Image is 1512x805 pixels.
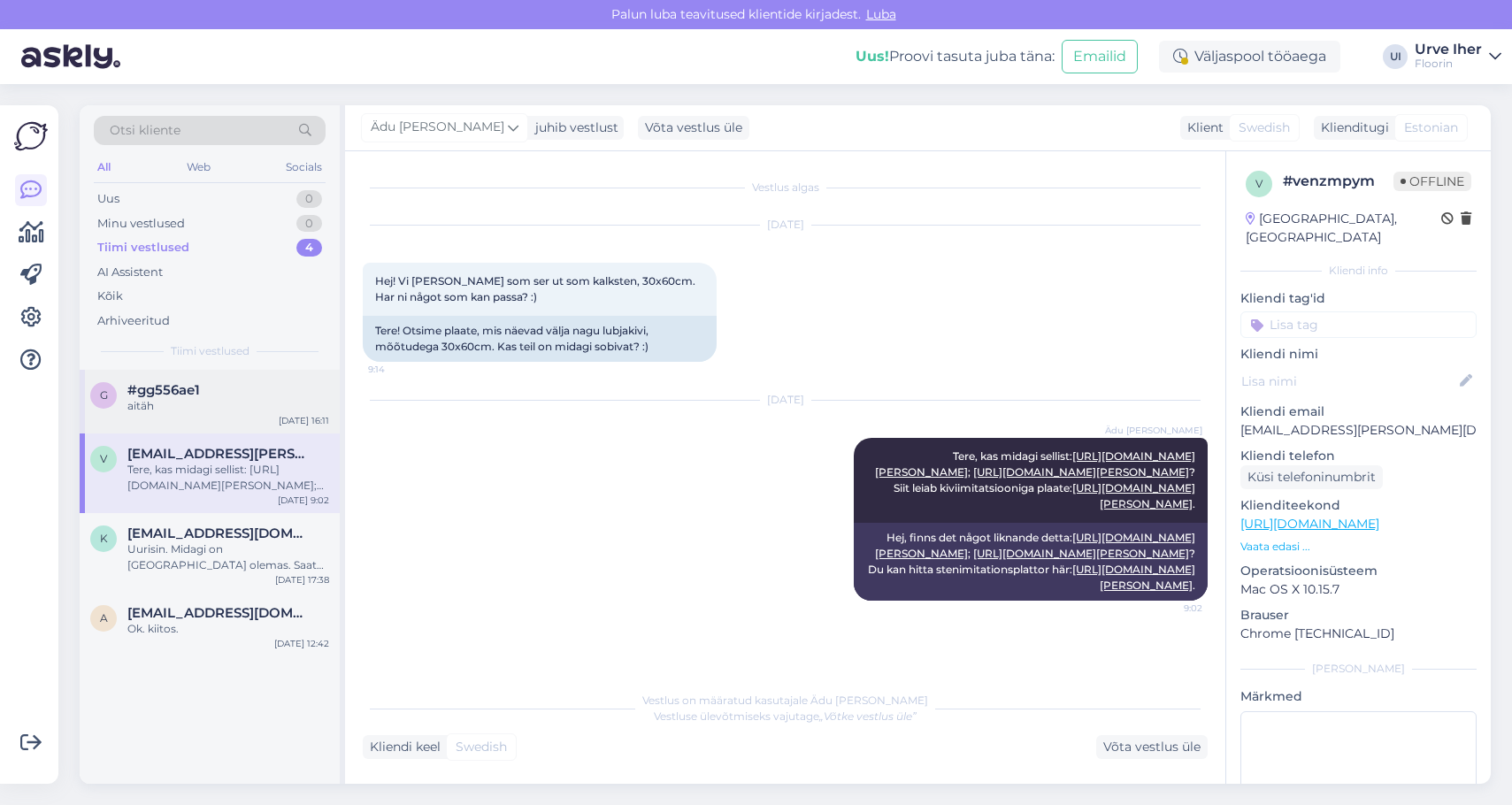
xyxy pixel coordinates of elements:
[127,541,329,573] div: Uurisin. Midagi on [GEOGRAPHIC_DATA] olemas. Saate järgmisel nädalal läbi minna ja soovi korral t...
[819,709,917,723] i: „Võtke vestlus üle”
[1240,516,1379,532] a: [URL][DOMAIN_NAME]
[127,621,329,637] div: Ok. kiitos.
[296,190,322,208] div: 0
[1415,42,1501,71] a: Urve IherFloorin
[654,709,917,723] span: Vestluse ülevõtmiseks vajutage
[456,738,507,756] span: Swedish
[275,573,329,586] div: [DATE] 17:38
[127,398,329,414] div: aitäh
[100,388,108,402] span: g
[856,48,889,65] b: Uus!
[278,494,329,507] div: [DATE] 9:02
[127,446,311,462] span: viktoria.strom@outlook.com
[1283,171,1393,192] div: # venzmpym
[1383,44,1408,69] div: UI
[363,180,1208,195] div: Vestlus algas
[1404,119,1458,137] span: Estonian
[1240,625,1477,643] p: Chrome [TECHNICAL_ID]
[1240,447,1477,465] p: Kliendi telefon
[1240,496,1477,515] p: Klienditeekond
[1062,40,1138,73] button: Emailid
[638,116,749,140] div: Võta vestlus üle
[528,119,618,137] div: juhib vestlust
[1240,687,1477,706] p: Märkmed
[363,392,1208,408] div: [DATE]
[1240,263,1477,279] div: Kliendi info
[973,465,1189,479] a: [URL][DOMAIN_NAME][PERSON_NAME]
[642,694,928,707] span: Vestlus on määratud kasutajale Ädu [PERSON_NAME]
[854,523,1208,601] div: Hej, finns det något liknande detta: ? Du kan hitta stenimitationsplattor här: .
[110,121,180,140] span: Otsi kliente
[363,316,717,362] div: Tere! Otsime plaate, mis näevad välja nagu lubjakivi, mõõtudega 30x60cm. Kas teil on midagi sobiv...
[1096,735,1208,759] div: Võta vestlus üle
[97,215,185,233] div: Minu vestlused
[1240,289,1477,308] p: Kliendi tag'id
[1136,602,1202,615] span: 9:02
[274,637,329,650] div: [DATE] 12:42
[127,525,311,541] span: konks3@hot.ee
[97,239,189,257] div: Tiimi vestlused
[973,547,1189,560] a: [URL][DOMAIN_NAME][PERSON_NAME]
[296,215,322,233] div: 0
[856,46,1055,67] div: Proovi tasuta juba täna:
[861,6,902,22] span: Luba
[371,118,504,137] span: Ädu [PERSON_NAME]
[1240,580,1477,599] p: Mac OS X 10.15.7
[100,532,108,545] span: k
[1159,41,1340,73] div: Väljaspool tööaega
[1393,172,1471,191] span: Offline
[127,462,329,494] div: Tere, kas midagi sellist: [URL][DOMAIN_NAME][PERSON_NAME]; [URL][DOMAIN_NAME][PERSON_NAME]? Siit ...
[282,156,326,179] div: Socials
[100,452,107,465] span: v
[1240,562,1477,580] p: Operatsioonisüsteem
[1180,119,1224,137] div: Klient
[1240,345,1477,364] p: Kliendi nimi
[279,414,329,427] div: [DATE] 16:11
[100,611,108,625] span: a
[1105,424,1202,437] span: Ädu [PERSON_NAME]
[97,312,170,330] div: Arhiveeritud
[363,738,441,756] div: Kliendi keel
[94,156,114,179] div: All
[375,274,698,303] span: Hej! Vi [PERSON_NAME] som ser ut som kalksten, 30x60cm. Har ni något som kan passa? :)
[296,239,322,257] div: 4
[1415,42,1482,57] div: Urve Iher
[97,264,163,281] div: AI Assistent
[1240,421,1477,440] p: [EMAIL_ADDRESS][PERSON_NAME][DOMAIN_NAME]
[1072,563,1195,592] a: [URL][DOMAIN_NAME][PERSON_NAME]
[1072,481,1195,510] a: [URL][DOMAIN_NAME][PERSON_NAME]
[1240,606,1477,625] p: Brauser
[127,605,311,621] span: ari.kokko2@gmail.com
[1240,311,1477,338] input: Lisa tag
[1240,465,1383,489] div: Küsi telefoninumbrit
[127,382,200,398] span: #gg556ae1
[1314,119,1389,137] div: Klienditugi
[1255,177,1263,190] span: v
[171,343,249,359] span: Tiimi vestlused
[183,156,214,179] div: Web
[1239,119,1290,137] span: Swedish
[875,449,1198,510] span: Tere, kas midagi sellist: ? Siit leiab kiviimitatsiooniga plaate: .
[1240,661,1477,677] div: [PERSON_NAME]
[97,190,119,208] div: Uus
[1240,402,1477,421] p: Kliendi email
[1240,539,1477,555] p: Vaata edasi ...
[1246,210,1441,247] div: [GEOGRAPHIC_DATA], [GEOGRAPHIC_DATA]
[97,287,123,305] div: Kõik
[14,119,48,153] img: Askly Logo
[1415,57,1482,71] div: Floorin
[1241,372,1456,391] input: Lisa nimi
[368,363,434,376] span: 9:14
[363,217,1208,233] div: [DATE]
